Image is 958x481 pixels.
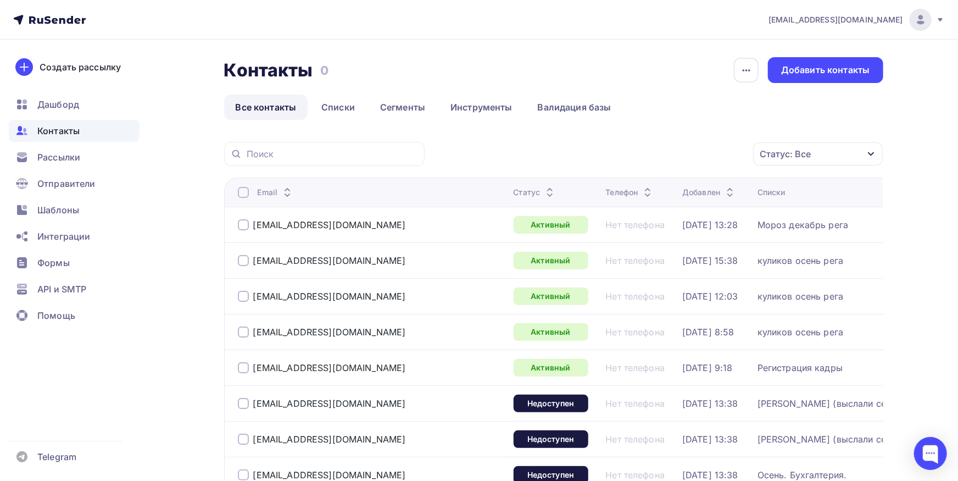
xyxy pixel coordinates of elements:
[758,187,786,198] div: Списки
[439,95,524,120] a: Инструменты
[258,187,294,198] div: Email
[9,120,140,142] a: Контакты
[606,291,665,302] div: Нет телефона
[369,95,437,120] a: Сегменты
[514,395,588,412] a: Недоступен
[758,219,849,230] a: Мороз декабрь рега
[514,430,588,448] a: Недоступен
[514,187,557,198] div: Статус
[253,434,406,445] a: [EMAIL_ADDRESS][DOMAIN_NAME]
[514,216,588,234] a: Активный
[247,148,418,160] input: Поиск
[9,173,140,195] a: Отправители
[758,469,847,480] a: Осень. Бухгалтерия.
[253,219,406,230] a: [EMAIL_ADDRESS][DOMAIN_NAME]
[514,252,588,269] a: Активный
[606,187,655,198] div: Телефон
[606,362,665,373] a: Нет телефона
[606,434,665,445] a: Нет телефона
[606,219,665,230] a: Нет телефона
[606,398,665,409] a: Нет телефона
[9,199,140,221] a: Шаблоны
[606,327,665,338] a: Нет телефона
[514,323,588,341] a: Активный
[253,327,406,338] a: [EMAIL_ADDRESS][DOMAIN_NAME]
[768,14,903,25] span: [EMAIL_ADDRESS][DOMAIN_NAME]
[606,469,665,480] a: Нет телефона
[682,219,738,230] a: [DATE] 13:28
[682,327,734,338] a: [DATE] 8:58
[682,362,733,373] div: [DATE] 9:18
[758,327,844,338] a: куликов осень рега
[514,359,588,377] div: Активный
[37,283,86,296] span: API и SMTP
[253,255,406,266] a: [EMAIL_ADDRESS][DOMAIN_NAME]
[514,288,588,305] a: Активный
[37,98,79,111] span: Дашборд
[682,291,738,302] a: [DATE] 12:03
[781,64,870,76] div: Добавить контакты
[758,362,843,373] a: Регистрация кадры
[758,255,844,266] a: куликов осень рега
[606,255,665,266] a: Нет телефона
[758,291,844,302] a: куликов осень рега
[40,60,121,74] div: Создать рассылку
[682,434,738,445] a: [DATE] 13:38
[253,362,406,373] a: [EMAIL_ADDRESS][DOMAIN_NAME]
[253,469,406,480] a: [EMAIL_ADDRESS][DOMAIN_NAME]
[37,230,90,243] span: Интеграции
[682,187,737,198] div: Добавлен
[9,252,140,274] a: Формы
[224,59,313,81] h2: Контакты
[9,93,140,115] a: Дашборд
[253,398,406,409] a: [EMAIL_ADDRESS][DOMAIN_NAME]
[310,95,366,120] a: Списки
[37,124,80,137] span: Контакты
[253,291,406,302] a: [EMAIL_ADDRESS][DOMAIN_NAME]
[758,434,920,445] a: [PERSON_NAME] (выслали сентябрь)
[682,255,738,266] a: [DATE] 15:38
[37,450,76,463] span: Telegram
[682,469,738,480] div: [DATE] 13:38
[37,151,80,164] span: Рассылки
[37,256,70,269] span: Формы
[37,203,79,217] span: Шаблоны
[321,63,329,78] h3: 0
[758,398,920,409] div: [PERSON_NAME] (выслали сентябрь)
[37,177,96,190] span: Отправители
[526,95,623,120] a: Валидация базы
[682,398,738,409] a: [DATE] 13:38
